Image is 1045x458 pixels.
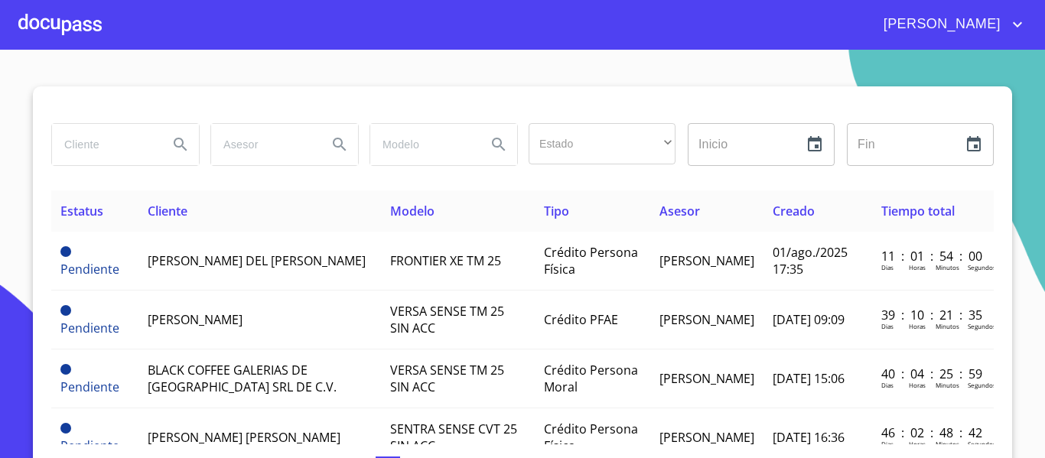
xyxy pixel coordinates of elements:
span: VERSA SENSE TM 25 SIN ACC [390,362,504,395]
button: Search [480,126,517,163]
p: Dias [881,322,894,330]
input: search [211,124,315,165]
span: Estatus [60,203,103,219]
span: [PERSON_NAME] [659,311,754,328]
p: Minutos [936,263,959,271]
span: Tiempo total [881,203,955,219]
span: [PERSON_NAME] [872,12,1008,37]
span: Pendiente [60,305,71,316]
p: Horas [909,381,926,389]
p: Dias [881,263,894,271]
p: Horas [909,263,926,271]
span: Pendiente [60,364,71,375]
span: Pendiente [60,261,119,278]
p: Minutos [936,440,959,448]
p: Minutos [936,381,959,389]
span: [PERSON_NAME] [659,252,754,269]
input: search [370,124,474,165]
span: FRONTIER XE TM 25 [390,252,501,269]
p: Dias [881,381,894,389]
span: [PERSON_NAME] DEL [PERSON_NAME] [148,252,366,269]
span: Tipo [544,203,569,219]
span: Pendiente [60,246,71,257]
p: Horas [909,322,926,330]
span: Crédito Persona Moral [544,362,638,395]
span: Pendiente [60,320,119,336]
span: [DATE] 16:36 [773,429,845,446]
span: [DATE] 15:06 [773,370,845,387]
span: Crédito Persona Física [544,244,638,278]
span: [PERSON_NAME] [659,370,754,387]
p: Minutos [936,322,959,330]
span: SENTRA SENSE CVT 25 SIN ACC [390,421,517,454]
span: [DATE] 09:09 [773,311,845,328]
span: Pendiente [60,437,119,454]
p: Dias [881,440,894,448]
span: Pendiente [60,423,71,434]
span: VERSA SENSE TM 25 SIN ACC [390,303,504,336]
span: Creado [773,203,815,219]
p: 46 : 02 : 48 : 42 [881,424,985,441]
p: Segundos [968,263,996,271]
span: 01/ago./2025 17:35 [773,244,848,278]
p: Horas [909,440,926,448]
span: Crédito Persona Física [544,421,638,454]
p: Segundos [968,440,996,448]
div: ​ [529,123,676,164]
button: Search [162,126,199,163]
span: [PERSON_NAME] [659,429,754,446]
span: Modelo [390,203,435,219]
span: [PERSON_NAME] [PERSON_NAME] [148,429,340,446]
span: BLACK COFFEE GALERIAS DE [GEOGRAPHIC_DATA] SRL DE C.V. [148,362,337,395]
p: Segundos [968,322,996,330]
input: search [52,124,156,165]
p: Segundos [968,381,996,389]
span: Crédito PFAE [544,311,618,328]
p: 11 : 01 : 54 : 00 [881,248,985,265]
span: [PERSON_NAME] [148,311,243,328]
span: Cliente [148,203,187,219]
button: account of current user [872,12,1027,37]
button: Search [321,126,358,163]
p: 39 : 10 : 21 : 35 [881,307,985,323]
span: Asesor [659,203,700,219]
p: 40 : 04 : 25 : 59 [881,365,985,382]
span: Pendiente [60,378,119,395]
